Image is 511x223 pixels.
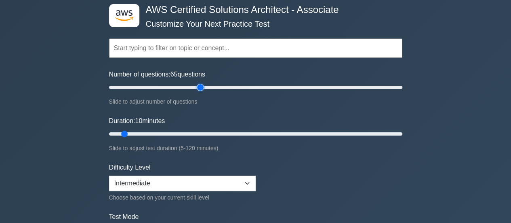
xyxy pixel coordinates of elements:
[109,97,402,106] div: Slide to adjust number of questions
[170,71,178,78] span: 65
[143,4,363,16] h4: AWS Certified Solutions Architect - Associate
[109,38,402,58] input: Start typing to filter on topic or concept...
[109,70,205,79] label: Number of questions: questions
[109,163,151,172] label: Difficulty Level
[109,193,256,202] div: Choose based on your current skill level
[135,117,142,124] span: 10
[109,116,165,126] label: Duration: minutes
[109,212,402,222] label: Test Mode
[109,143,402,153] div: Slide to adjust test duration (5-120 minutes)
